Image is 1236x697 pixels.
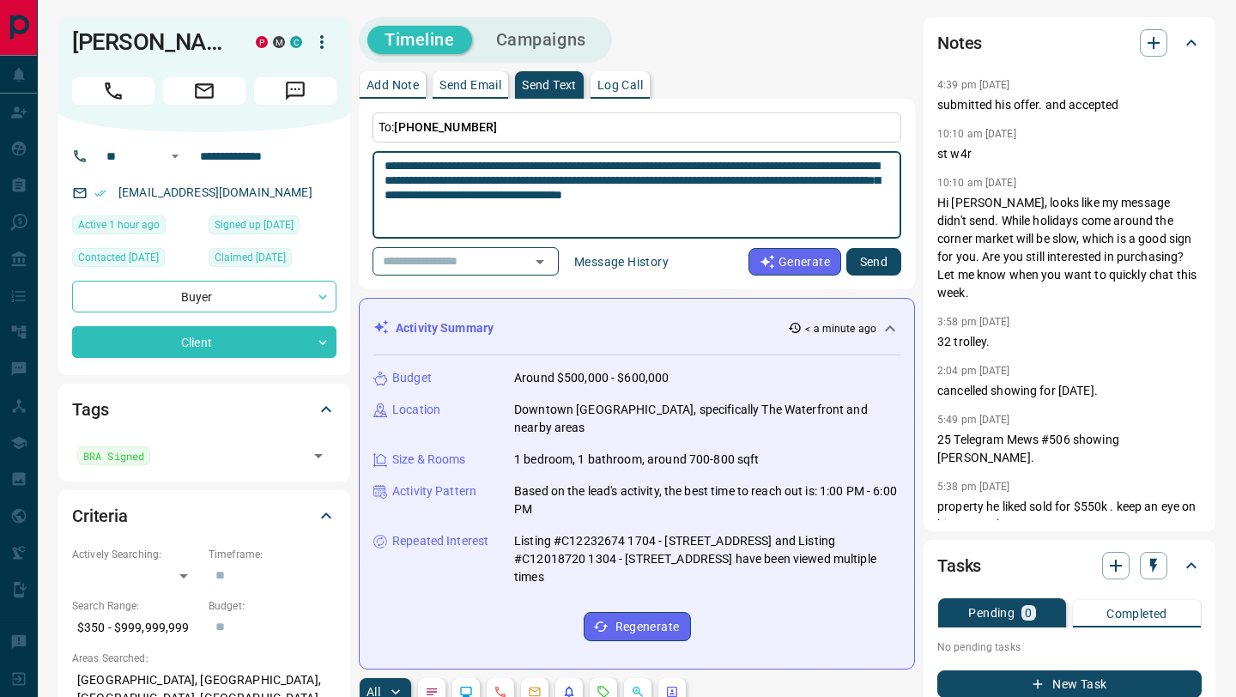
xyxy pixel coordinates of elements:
[805,321,876,336] p: < a minute ago
[937,145,1202,163] p: st w4r
[72,77,154,105] span: Call
[72,389,336,430] div: Tags
[72,547,200,562] p: Actively Searching:
[72,248,200,272] div: Sat Aug 09 2025
[394,120,497,134] span: [PHONE_NUMBER]
[72,651,336,666] p: Areas Searched:
[528,250,552,274] button: Open
[392,401,440,419] p: Location
[479,26,603,54] button: Campaigns
[209,598,336,614] p: Budget:
[78,216,160,233] span: Active 1 hour ago
[72,598,200,614] p: Search Range:
[846,248,901,276] button: Send
[937,29,982,57] h2: Notes
[94,187,106,199] svg: Email Verified
[937,96,1202,114] p: submitted his offer. and accepted
[514,482,900,518] p: Based on the lead's activity, the best time to reach out is: 1:00 PM - 6:00 PM
[937,194,1202,302] p: Hi [PERSON_NAME], looks like my message didn't send. While holidays come around the corner market...
[937,177,1016,189] p: 10:10 am [DATE]
[968,607,1015,619] p: Pending
[514,451,760,469] p: 1 bedroom, 1 bathroom, around 700-800 sqft
[937,634,1202,660] p: No pending tasks
[597,79,643,91] p: Log Call
[514,401,900,437] p: Downtown [GEOGRAPHIC_DATA], specifically The Waterfront and nearby areas
[937,414,1010,426] p: 5:49 pm [DATE]
[937,333,1202,351] p: 32 trolley.
[748,248,841,276] button: Generate
[392,369,432,387] p: Budget
[273,36,285,48] div: mrloft.ca
[514,532,900,586] p: Listing #C12232674 1704 - [STREET_ADDRESS] and Listing #C12018720 1304 - [STREET_ADDRESS] have be...
[514,369,669,387] p: Around $500,000 - $600,000
[937,382,1202,400] p: cancelled showing for [DATE].
[1106,608,1167,620] p: Completed
[165,146,185,167] button: Open
[83,447,144,464] span: BRA Signed
[72,28,230,56] h1: [PERSON_NAME]
[256,36,268,48] div: property.ca
[373,112,901,142] p: To:
[72,281,336,312] div: Buyer
[937,316,1010,328] p: 3:58 pm [DATE]
[78,249,159,266] span: Contacted [DATE]
[72,614,200,642] p: $350 - $999,999,999
[72,396,108,423] h2: Tags
[937,128,1016,140] p: 10:10 am [DATE]
[306,444,330,468] button: Open
[937,498,1202,534] p: property he liked sold for $550k . keep an eye on him. super hot
[215,216,294,233] span: Signed up [DATE]
[118,185,312,199] a: [EMAIL_ADDRESS][DOMAIN_NAME]
[392,532,488,550] p: Repeated Interest
[937,79,1010,91] p: 4:39 pm [DATE]
[209,215,336,239] div: Sun Oct 13 2019
[522,79,577,91] p: Send Text
[209,547,336,562] p: Timeframe:
[373,312,900,344] div: Activity Summary< a minute ago
[290,36,302,48] div: condos.ca
[937,552,981,579] h2: Tasks
[392,482,476,500] p: Activity Pattern
[584,612,691,641] button: Regenerate
[564,248,679,276] button: Message History
[72,215,200,239] div: Tue Aug 12 2025
[439,79,501,91] p: Send Email
[937,481,1010,493] p: 5:38 pm [DATE]
[937,431,1202,467] p: 25 Telegram Mews #506 showing [PERSON_NAME].
[392,451,466,469] p: Size & Rooms
[254,77,336,105] span: Message
[937,22,1202,64] div: Notes
[937,365,1010,377] p: 2:04 pm [DATE]
[209,248,336,272] div: Fri Nov 17 2023
[72,326,336,358] div: Client
[937,545,1202,586] div: Tasks
[72,502,128,530] h2: Criteria
[72,495,336,536] div: Criteria
[163,77,245,105] span: Email
[215,249,286,266] span: Claimed [DATE]
[1025,607,1032,619] p: 0
[367,79,419,91] p: Add Note
[367,26,472,54] button: Timeline
[396,319,494,337] p: Activity Summary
